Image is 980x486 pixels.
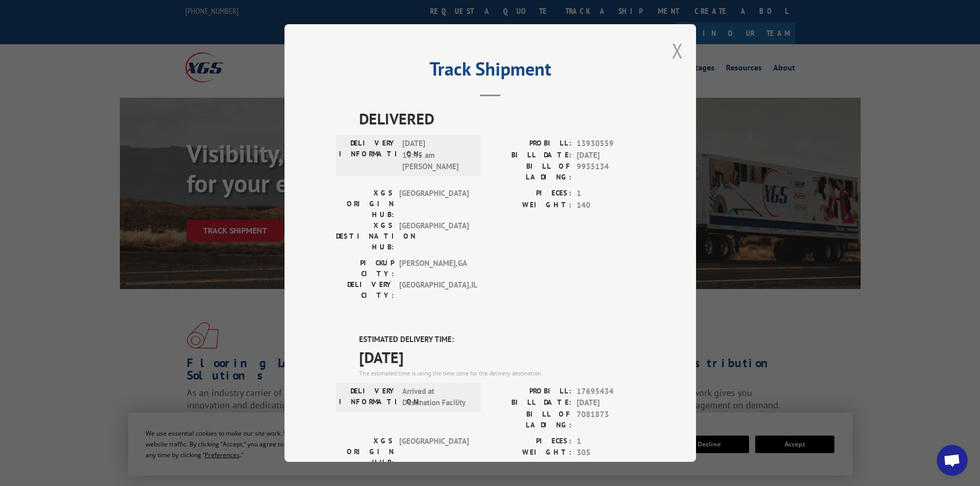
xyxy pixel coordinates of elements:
[336,258,394,279] label: PICKUP CITY:
[577,138,645,150] span: 13930559
[399,188,469,220] span: [GEOGRAPHIC_DATA]
[399,258,469,279] span: [PERSON_NAME] , GA
[336,436,394,468] label: XGS ORIGIN HUB:
[577,150,645,161] span: [DATE]
[577,200,645,211] span: 140
[672,37,683,64] button: Close modal
[490,188,572,200] label: PIECES:
[399,220,469,253] span: [GEOGRAPHIC_DATA]
[490,200,572,211] label: WEIGHT:
[359,369,645,378] div: The estimated time is using the time zone for the delivery destination.
[490,138,572,150] label: PROBILL:
[359,334,645,346] label: ESTIMATED DELIVERY TIME:
[359,107,645,130] span: DELIVERED
[490,436,572,447] label: PIECES:
[336,188,394,220] label: XGS ORIGIN HUB:
[399,436,469,468] span: [GEOGRAPHIC_DATA]
[336,220,394,253] label: XGS DESTINATION HUB:
[577,397,645,409] span: [DATE]
[359,346,645,369] span: [DATE]
[336,279,394,301] label: DELIVERY CITY:
[339,386,397,409] label: DELIVERY INFORMATION:
[490,409,572,430] label: BILL OF LADING:
[577,386,645,398] span: 17695434
[399,279,469,301] span: [GEOGRAPHIC_DATA] , IL
[336,62,645,81] h2: Track Shipment
[577,409,645,430] span: 7081873
[490,397,572,409] label: BILL DATE:
[490,150,572,161] label: BILL DATE:
[577,436,645,447] span: 1
[339,138,397,173] label: DELIVERY INFORMATION:
[490,161,572,183] label: BILL OF LADING:
[402,386,472,409] span: Arrived at Destination Facility
[490,447,572,459] label: WEIGHT:
[577,447,645,459] span: 305
[577,188,645,200] span: 1
[490,386,572,398] label: PROBILL:
[577,161,645,183] span: 9935134
[937,445,968,476] div: Open chat
[402,138,472,173] span: [DATE] 10:45 am [PERSON_NAME]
